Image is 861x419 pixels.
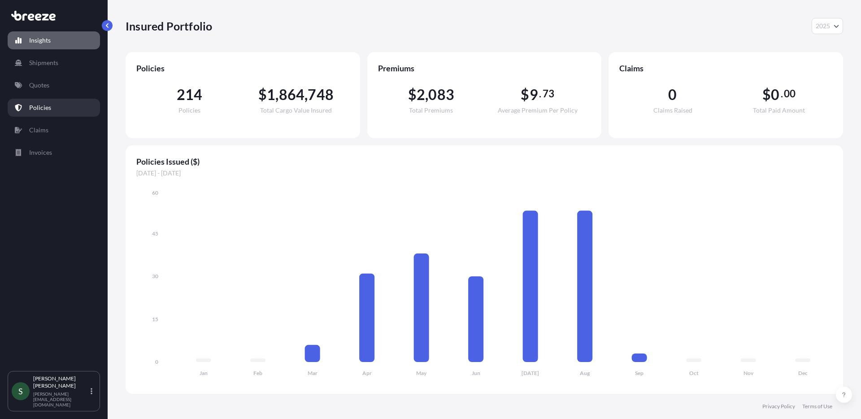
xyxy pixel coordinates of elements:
span: Total Premiums [409,107,453,113]
tspan: 0 [155,358,158,365]
span: 73 [543,90,554,97]
a: Quotes [8,76,100,94]
span: S [18,387,23,396]
p: [PERSON_NAME] [PERSON_NAME] [33,375,89,389]
p: Quotes [29,81,49,90]
tspan: 15 [152,316,158,323]
span: . [781,90,783,97]
tspan: Aug [580,370,590,376]
span: , [304,87,308,102]
span: 2 [417,87,425,102]
span: Average Premium Per Policy [498,107,578,113]
span: , [275,87,278,102]
span: 864 [279,87,305,102]
tspan: Jun [472,370,480,376]
a: Invoices [8,144,100,161]
a: Shipments [8,54,100,72]
span: Claims [619,63,832,74]
p: Insured Portfolio [126,19,212,33]
span: [DATE] - [DATE] [136,169,832,178]
p: Shipments [29,58,58,67]
span: 083 [428,87,454,102]
span: 748 [308,87,334,102]
span: 214 [177,87,203,102]
span: 0 [668,87,677,102]
span: Total Cargo Value Insured [260,107,332,113]
span: 1 [267,87,275,102]
a: Insights [8,31,100,49]
p: [PERSON_NAME][EMAIL_ADDRESS][DOMAIN_NAME] [33,391,89,407]
p: Insights [29,36,51,45]
span: $ [521,87,529,102]
p: Invoices [29,148,52,157]
tspan: Mar [308,370,317,376]
tspan: Jan [200,370,208,376]
a: Terms of Use [802,403,832,410]
tspan: May [416,370,427,376]
tspan: Sep [635,370,644,376]
span: Claims Raised [653,107,692,113]
tspan: 30 [152,273,158,279]
span: Policies Issued ($) [136,156,832,167]
span: Policies [178,107,200,113]
span: 9 [530,87,538,102]
a: Policies [8,99,100,117]
a: Privacy Policy [762,403,795,410]
span: Premiums [378,63,591,74]
tspan: [DATE] [522,370,539,376]
span: 2025 [816,22,830,31]
span: $ [762,87,771,102]
tspan: Dec [798,370,808,376]
tspan: Oct [689,370,699,376]
span: Policies [136,63,349,74]
tspan: 45 [152,230,158,237]
button: Year Selector [812,18,843,34]
span: . [539,90,541,97]
tspan: Apr [362,370,372,376]
p: Claims [29,126,48,135]
span: 00 [784,90,796,97]
span: 0 [771,87,779,102]
span: $ [408,87,417,102]
tspan: Feb [253,370,262,376]
span: , [425,87,428,102]
a: Claims [8,121,100,139]
tspan: 60 [152,189,158,196]
p: Policies [29,103,51,112]
tspan: Nov [744,370,754,376]
span: Total Paid Amount [753,107,805,113]
span: $ [258,87,267,102]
